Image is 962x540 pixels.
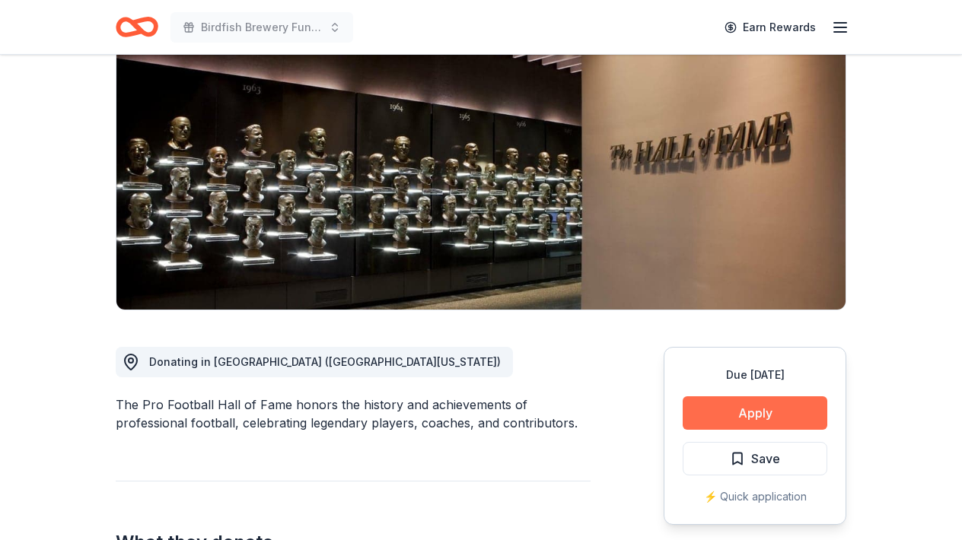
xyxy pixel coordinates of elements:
[170,12,353,43] button: Birdfish Brewery Fundraiser
[116,9,158,45] a: Home
[683,366,827,384] div: Due [DATE]
[683,442,827,475] button: Save
[683,396,827,430] button: Apply
[683,488,827,506] div: ⚡️ Quick application
[715,14,825,41] a: Earn Rewards
[116,395,591,432] div: The Pro Football Hall of Fame honors the history and achievements of professional football, celeb...
[149,355,501,368] span: Donating in [GEOGRAPHIC_DATA] ([GEOGRAPHIC_DATA][US_STATE])
[201,18,323,37] span: Birdfish Brewery Fundraiser
[116,19,846,310] img: Image for Pro Football Hall of Fame
[751,449,780,469] span: Save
